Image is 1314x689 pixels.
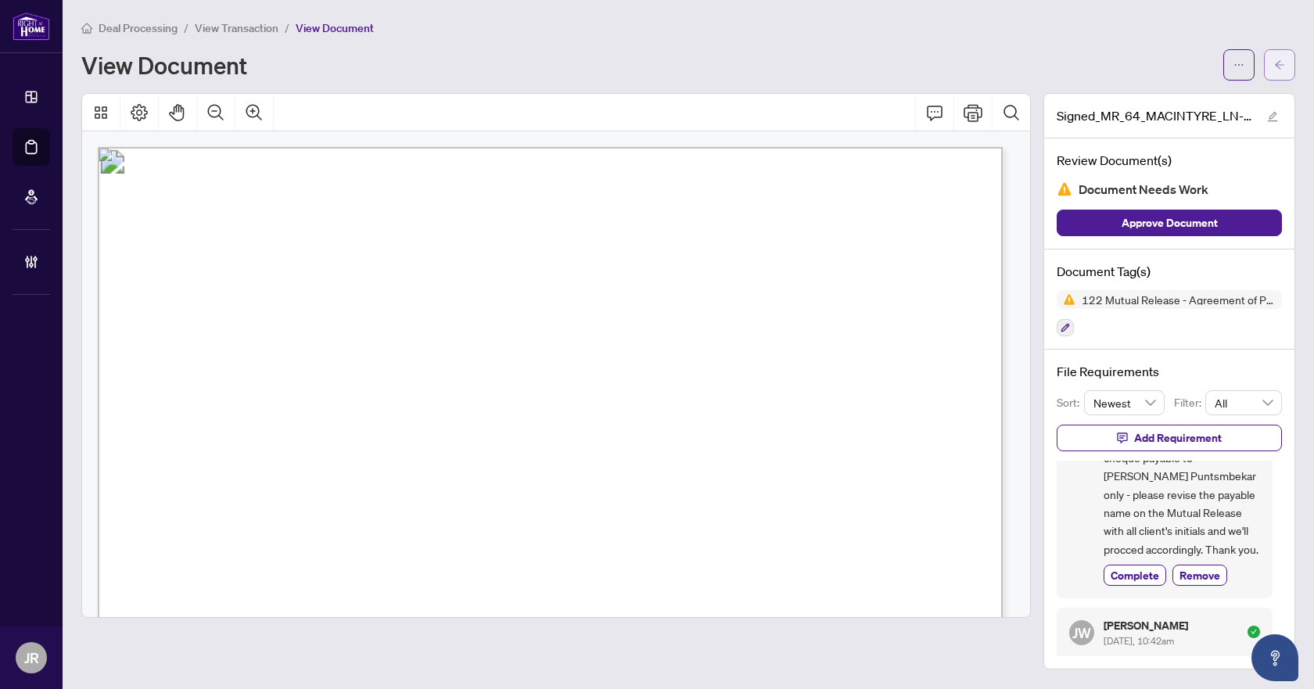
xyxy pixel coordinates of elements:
[296,21,374,35] span: View Document
[13,12,50,41] img: logo
[1233,59,1244,70] span: ellipsis
[1057,106,1252,125] span: Signed_MR_64_MACINTYRE_LN-_MUTUAL_RLS.pdf
[1251,634,1298,681] button: Open asap
[195,21,278,35] span: View Transaction
[1057,394,1084,411] p: Sort:
[184,19,188,37] li: /
[1072,622,1091,644] span: JW
[1267,111,1278,122] span: edit
[1122,210,1218,235] span: Approve Document
[1057,425,1282,451] button: Add Requirement
[1104,430,1260,558] span: Per your comment to make the cheque payable to [PERSON_NAME] Puntsmbekar only - please revise the...
[285,19,289,37] li: /
[1172,565,1227,586] button: Remove
[1093,391,1156,414] span: Newest
[1104,565,1166,586] button: Complete
[1057,262,1282,281] h4: Document Tag(s)
[1057,362,1282,381] h4: File Requirements
[1248,626,1260,638] span: check-circle
[1134,425,1222,450] span: Add Requirement
[1057,151,1282,170] h4: Review Document(s)
[81,52,247,77] h1: View Document
[81,23,92,34] span: home
[1057,181,1072,197] img: Document Status
[1104,635,1174,647] span: [DATE], 10:42am
[1215,391,1273,414] span: All
[1057,290,1075,309] img: Status Icon
[1104,620,1188,631] h5: [PERSON_NAME]
[99,21,178,35] span: Deal Processing
[24,647,39,669] span: JR
[1111,567,1159,583] span: Complete
[1179,567,1220,583] span: Remove
[1174,394,1205,411] p: Filter:
[1075,294,1282,305] span: 122 Mutual Release - Agreement of Purchase and Sale
[1057,210,1282,236] button: Approve Document
[1079,179,1208,200] span: Document Needs Work
[1274,59,1285,70] span: arrow-left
